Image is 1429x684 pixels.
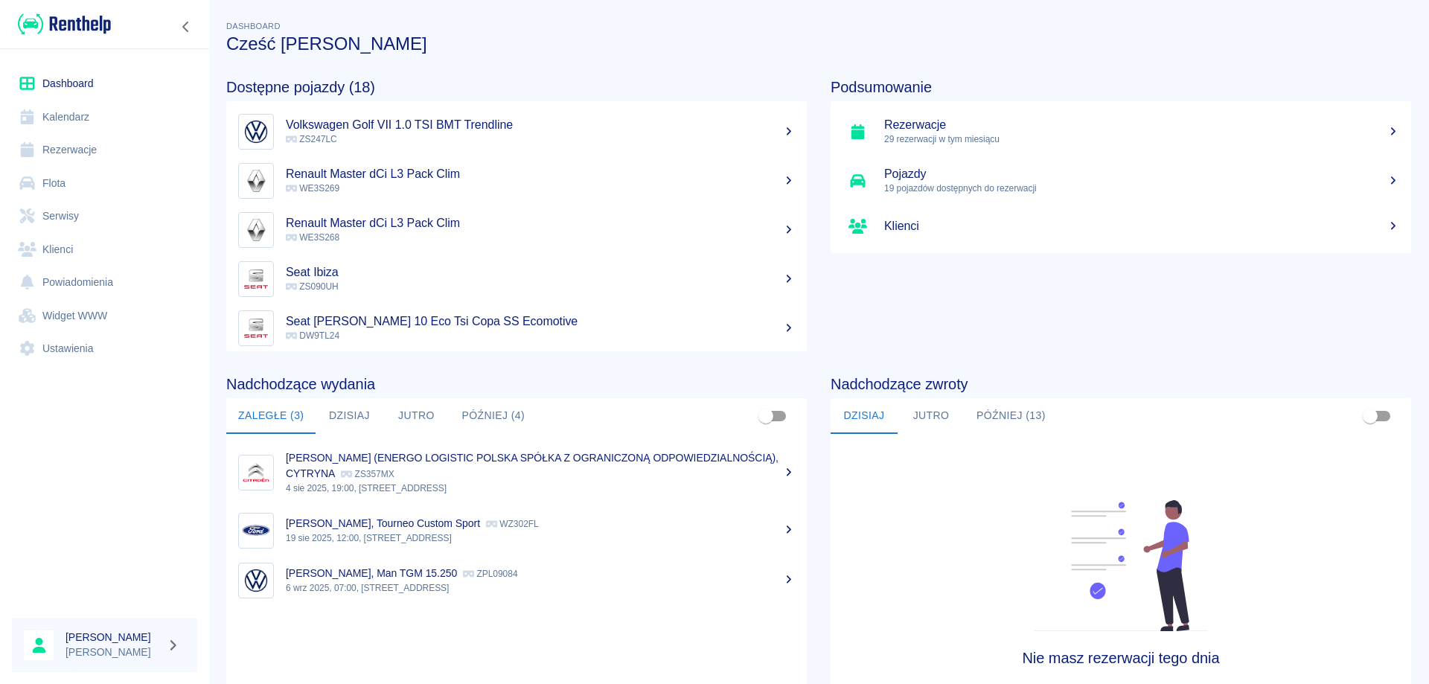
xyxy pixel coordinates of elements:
[12,233,197,266] a: Klienci
[286,330,339,341] span: DW9TL24
[831,398,898,434] button: Dzisiaj
[286,216,795,231] h5: Renault Master dCi L3 Pack Clim
[831,156,1411,205] a: Pojazdy19 pojazdów dostępnych do rezerwacji
[286,581,795,595] p: 6 wrz 2025, 07:00, [STREET_ADDRESS]
[752,402,780,430] span: Pokaż przypisane tylko do mnie
[286,118,795,132] h5: Volkswagen Golf VII 1.0 TSI BMT Trendline
[226,156,807,205] a: ImageRenault Master dCi L3 Pack Clim WE3S269
[286,531,795,545] p: 19 sie 2025, 12:00, [STREET_ADDRESS]
[12,266,197,299] a: Powiadomienia
[226,205,807,255] a: ImageRenault Master dCi L3 Pack Clim WE3S268
[884,167,1399,182] h5: Pojazdy
[486,519,539,529] p: WZ302FL
[904,649,1339,667] h4: Nie masz rezerwacji tego dnia
[65,645,161,660] p: [PERSON_NAME]
[286,183,339,194] span: WE3S269
[286,265,795,280] h5: Seat Ibiza
[831,107,1411,156] a: Rezerwacje29 rezerwacji w tym miesiącu
[316,398,383,434] button: Dzisiaj
[65,630,161,645] h6: [PERSON_NAME]
[175,17,197,36] button: Zwiń nawigację
[1025,500,1217,631] img: Fleet
[12,299,197,333] a: Widget WWW
[884,118,1399,132] h5: Rezerwacje
[884,132,1399,146] p: 29 rezerwacji w tym miesiącu
[341,469,394,479] p: ZS357MX
[1356,402,1384,430] span: Pokaż przypisane tylko do mnie
[884,182,1399,195] p: 19 pojazdów dostępnych do rezerwacji
[286,167,795,182] h5: Renault Master dCi L3 Pack Clim
[12,133,197,167] a: Rezerwacje
[226,505,807,555] a: Image[PERSON_NAME], Tourneo Custom Sport WZ302FL19 sie 2025, 12:00, [STREET_ADDRESS]
[242,517,270,545] img: Image
[286,134,337,144] span: ZS247LC
[286,567,457,579] p: [PERSON_NAME], Man TGM 15.250
[286,452,779,479] p: [PERSON_NAME] (ENERGO LOGISTIC POLSKA SPÓŁKA Z OGRANICZONĄ ODPOWIEDZIALNOŚCIĄ), CYTRYNA
[383,398,450,434] button: Jutro
[965,398,1058,434] button: Później (13)
[226,78,807,96] h4: Dostępne pojazdy (18)
[12,100,197,134] a: Kalendarz
[242,314,270,342] img: Image
[831,375,1411,393] h4: Nadchodzące zwroty
[226,440,807,505] a: Image[PERSON_NAME] (ENERGO LOGISTIC POLSKA SPÓŁKA Z OGRANICZONĄ ODPOWIEDZIALNOŚCIĄ), CYTRYNA ZS35...
[12,332,197,365] a: Ustawienia
[226,107,807,156] a: ImageVolkswagen Golf VII 1.0 TSI BMT Trendline ZS247LC
[450,398,537,434] button: Później (4)
[286,314,795,329] h5: Seat [PERSON_NAME] 10 Eco Tsi Copa SS Ecomotive
[12,67,197,100] a: Dashboard
[286,482,795,495] p: 4 sie 2025, 19:00, [STREET_ADDRESS]
[226,22,281,31] span: Dashboard
[12,167,197,200] a: Flota
[286,281,339,292] span: ZS090UH
[242,265,270,293] img: Image
[242,216,270,244] img: Image
[226,304,807,353] a: ImageSeat [PERSON_NAME] 10 Eco Tsi Copa SS Ecomotive DW9TL24
[242,458,270,487] img: Image
[226,555,807,605] a: Image[PERSON_NAME], Man TGM 15.250 ZPL090846 wrz 2025, 07:00, [STREET_ADDRESS]
[286,517,480,529] p: [PERSON_NAME], Tourneo Custom Sport
[898,398,965,434] button: Jutro
[463,569,517,579] p: ZPL09084
[226,398,316,434] button: Zaległe (3)
[242,167,270,195] img: Image
[242,118,270,146] img: Image
[831,78,1411,96] h4: Podsumowanie
[242,566,270,595] img: Image
[18,12,111,36] img: Renthelp logo
[226,375,807,393] h4: Nadchodzące wydania
[884,219,1399,234] h5: Klienci
[226,33,1411,54] h3: Cześć [PERSON_NAME]
[831,205,1411,247] a: Klienci
[226,255,807,304] a: ImageSeat Ibiza ZS090UH
[12,199,197,233] a: Serwisy
[12,12,111,36] a: Renthelp logo
[286,232,339,243] span: WE3S268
